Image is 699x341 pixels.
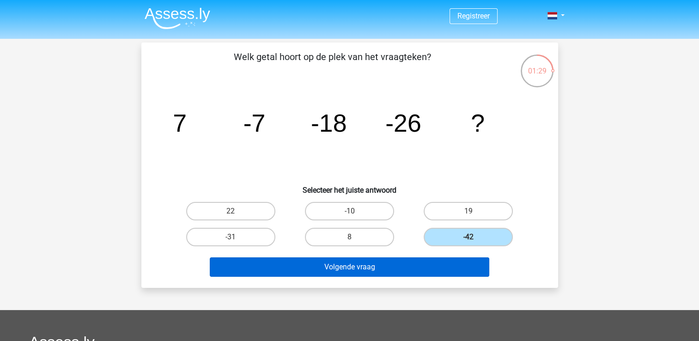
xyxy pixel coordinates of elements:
tspan: ? [471,109,485,137]
tspan: -26 [385,109,421,137]
button: Volgende vraag [210,257,489,277]
div: 01:29 [520,54,554,77]
label: -42 [424,228,513,246]
label: 22 [186,202,275,220]
img: Assessly [145,7,210,29]
a: Registreer [457,12,490,20]
label: 19 [424,202,513,220]
label: -31 [186,228,275,246]
tspan: 7 [173,109,187,137]
h6: Selecteer het juiste antwoord [156,178,543,195]
tspan: -18 [310,109,346,137]
label: -10 [305,202,394,220]
label: 8 [305,228,394,246]
tspan: -7 [243,109,265,137]
p: Welk getal hoort op de plek van het vraagteken? [156,50,509,78]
